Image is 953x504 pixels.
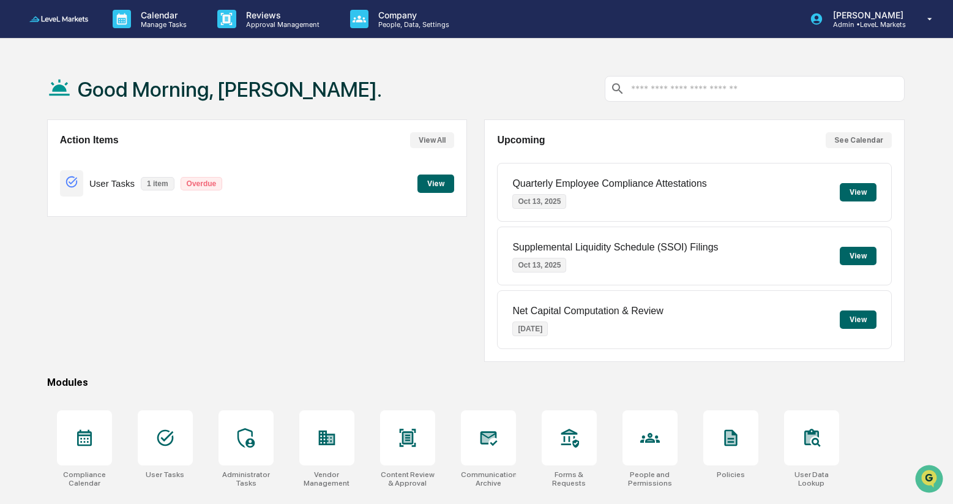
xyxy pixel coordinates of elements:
p: 1 item [141,177,174,190]
img: 8933085812038_c878075ebb4cc5468115_72.jpg [26,94,48,116]
div: 🔎 [12,275,22,285]
div: Forms & Requests [542,470,597,487]
p: Overdue [181,177,223,190]
div: 🖐️ [12,252,22,261]
p: Oct 13, 2025 [512,194,566,209]
div: User Tasks [146,470,184,479]
button: See Calendar [826,132,892,148]
span: • [102,200,106,209]
iframe: Open customer support [914,464,947,497]
div: Past conversations [12,136,82,146]
a: Powered byPylon [86,303,148,313]
h2: Action Items [60,135,119,146]
img: Jack Rasmussen [12,188,32,208]
button: View [840,183,876,201]
img: Jack Rasmussen [12,155,32,175]
img: 1746055101610-c473b297-6a78-478c-a979-82029cc54cd1 [12,94,34,116]
div: Compliance Calendar [57,470,112,487]
div: People and Permissions [622,470,678,487]
div: Policies [717,470,745,479]
p: [DATE] [512,322,548,336]
p: How can we help? [12,26,223,45]
span: Pylon [122,304,148,313]
span: Attestations [101,250,152,263]
p: [PERSON_NAME] [823,10,910,20]
span: [PERSON_NAME] [38,200,99,209]
p: User Tasks [89,178,135,189]
div: Modules [47,377,905,388]
p: Company [368,10,455,20]
p: People, Data, Settings [368,20,455,29]
a: View [417,177,454,189]
p: Oct 13, 2025 [512,258,566,273]
div: Vendor Management [299,470,354,487]
p: Calendar [131,10,193,20]
div: Start new chat [55,94,201,106]
span: Preclearance [24,250,79,263]
span: [PERSON_NAME] [38,167,99,176]
p: Supplemental Liquidity Schedule (SSOI) Filings [512,242,718,253]
div: We're available if you need us! [55,106,168,116]
div: Communications Archive [461,470,516,487]
button: View All [410,132,454,148]
button: View [840,247,876,265]
h1: Good Morning, [PERSON_NAME]. [78,77,382,102]
a: 🔎Data Lookup [7,269,82,291]
p: Net Capital Computation & Review [512,306,663,317]
button: Start new chat [208,97,223,112]
img: logo [29,16,88,21]
div: User Data Lookup [784,470,839,487]
span: [DATE] [108,167,133,176]
p: Admin • LeveL Markets [823,20,910,29]
p: Quarterly Employee Compliance Attestations [512,178,706,189]
span: Data Lookup [24,274,77,286]
p: Approval Management [236,20,326,29]
button: See all [190,134,223,148]
span: • [102,167,106,176]
h2: Upcoming [497,135,545,146]
span: [DATE] [108,200,133,209]
button: View [417,175,454,193]
img: 1746055101610-c473b297-6a78-478c-a979-82029cc54cd1 [24,200,34,210]
a: 🖐️Preclearance [7,246,84,268]
button: View [840,310,876,329]
img: 1746055101610-c473b297-6a78-478c-a979-82029cc54cd1 [24,167,34,177]
div: 🗄️ [89,252,99,261]
a: 🗄️Attestations [84,246,157,268]
div: Content Review & Approval [380,470,435,487]
p: Manage Tasks [131,20,193,29]
div: Administrator Tasks [219,470,274,487]
p: Reviews [236,10,326,20]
